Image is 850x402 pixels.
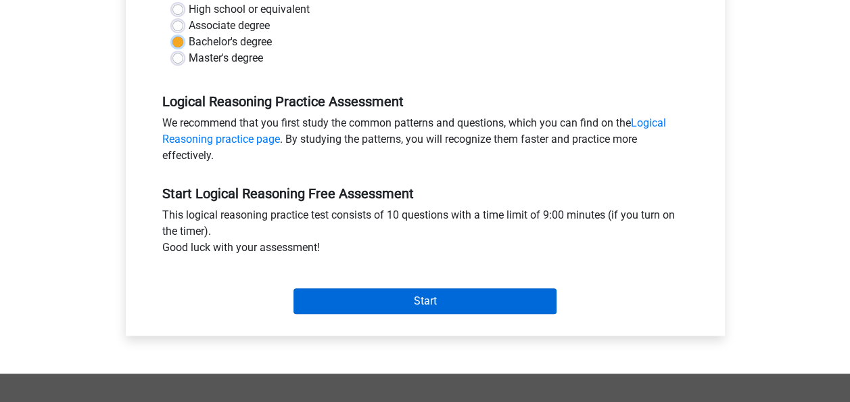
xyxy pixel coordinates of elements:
[189,1,310,18] label: High school or equivalent
[152,207,699,261] div: This logical reasoning practice test consists of 10 questions with a time limit of 9:00 minutes (...
[162,93,688,110] h5: Logical Reasoning Practice Assessment
[293,288,557,314] input: Start
[189,50,263,66] label: Master's degree
[152,115,699,169] div: We recommend that you first study the common patterns and questions, which you can find on the . ...
[189,18,270,34] label: Associate degree
[189,34,272,50] label: Bachelor's degree
[162,185,688,202] h5: Start Logical Reasoning Free Assessment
